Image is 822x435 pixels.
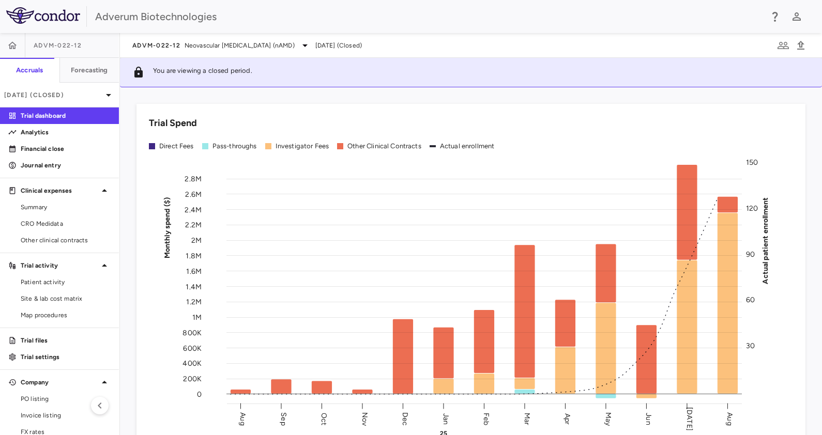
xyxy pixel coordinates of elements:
div: Direct Fees [159,142,194,151]
text: Dec [401,412,409,425]
span: ADVM-022-12 [34,41,82,50]
tspan: 0 [197,390,202,398]
tspan: 400K [182,359,202,368]
span: Neovascular [MEDICAL_DATA] (nAMD) [185,41,295,50]
tspan: Monthly spend ($) [163,197,172,258]
span: CRO Medidata [21,219,111,228]
p: Financial close [21,144,111,153]
div: Pass-throughs [212,142,257,151]
tspan: 2.2M [185,221,202,229]
div: Actual enrollment [440,142,495,151]
span: Site & lab cost matrix [21,294,111,303]
tspan: 60 [746,296,755,304]
h6: Forecasting [71,66,108,75]
tspan: 1.6M [186,267,202,275]
tspan: 1.2M [186,298,202,306]
text: Aug [238,412,247,425]
span: Patient activity [21,277,111,287]
h6: Trial Spend [149,116,197,130]
span: Other clinical contracts [21,236,111,245]
tspan: 2M [191,236,202,245]
span: [DATE] (Closed) [315,41,362,50]
tspan: 120 [746,204,758,212]
span: Summary [21,203,111,212]
p: Clinical expenses [21,186,98,195]
span: ADVM-022-12 [132,41,180,50]
span: Map procedures [21,310,111,320]
tspan: 1.8M [186,251,202,260]
p: [DATE] (Closed) [4,90,102,100]
text: Jun [644,413,653,425]
text: Sep [279,412,288,425]
tspan: 800K [182,328,202,337]
text: Feb [482,412,491,425]
tspan: 2.8M [185,175,202,183]
h6: Accruals [16,66,43,75]
img: logo-full-BYUhSk78.svg [6,7,80,24]
tspan: 2.6M [185,190,202,198]
span: PO listing [21,394,111,403]
p: Trial activity [21,261,98,270]
tspan: Actual patient enrollment [761,197,770,284]
tspan: 2.4M [185,205,202,214]
tspan: 1.4M [186,282,202,291]
div: Investigator Fees [276,142,329,151]
tspan: 30 [746,341,755,350]
p: Company [21,378,98,387]
text: Nov [360,412,369,426]
text: Mar [523,412,531,425]
text: Oct [319,412,328,425]
text: [DATE] [685,407,694,431]
p: You are viewing a closed period. [153,66,252,79]
tspan: 90 [746,250,755,258]
tspan: 150 [746,158,758,167]
p: Journal entry [21,161,111,170]
text: Aug [725,412,734,425]
tspan: 1M [192,313,202,322]
text: Apr [563,413,572,424]
tspan: 600K [183,344,202,352]
text: Jan [442,413,450,424]
tspan: 200K [183,375,202,383]
div: Adverum Biotechnologies [95,9,762,24]
span: Invoice listing [21,411,111,420]
p: Trial dashboard [21,111,111,120]
div: Other Clinical Contracts [347,142,421,151]
p: Trial settings [21,352,111,362]
p: Trial files [21,336,111,345]
text: May [604,412,613,426]
p: Analytics [21,128,111,137]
